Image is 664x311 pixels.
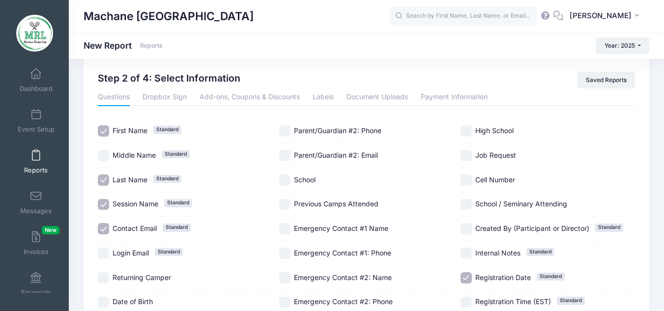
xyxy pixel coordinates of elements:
[461,272,472,283] input: Registration DateStandard
[13,226,59,260] a: InvoicesNew
[113,224,157,232] span: Contact Email
[279,125,290,137] input: Parent/Guardian #2: Phone
[140,42,163,50] a: Reports
[24,166,48,174] span: Reports
[475,297,551,306] span: Registration Time (EST)
[595,224,623,231] span: Standard
[200,88,300,106] a: Add-ons, Coupons & Discounts
[153,175,181,183] span: Standard
[20,85,53,93] span: Dashboard
[294,297,393,306] span: Emergency Contact #2: Phone
[475,126,514,135] span: High School
[279,248,290,259] input: Emergency Contact #1: Phone
[570,10,632,21] span: [PERSON_NAME]
[98,297,109,308] input: Date of Birth
[461,248,472,259] input: Internal NotesStandard
[162,150,190,158] span: Standard
[475,224,589,232] span: Created By (Participant or Director)
[461,150,472,161] input: Job Request
[294,126,381,135] span: Parent/Guardian #2: Phone
[84,5,254,28] h1: Machane [GEOGRAPHIC_DATA]
[461,297,472,308] input: Registration Time (EST)Standard
[84,40,163,51] h1: New Report
[164,199,192,207] span: Standard
[98,125,109,137] input: First NameStandard
[143,88,187,106] a: Dropbox Sign
[13,185,59,220] a: Messages
[577,72,635,88] a: Saved Reports
[13,63,59,97] a: Dashboard
[294,249,391,257] span: Emergency Contact #1: Phone
[526,248,554,256] span: Standard
[346,88,408,106] a: Document Uploads
[113,126,147,135] span: First Name
[153,126,181,134] span: Standard
[421,88,488,106] a: Payment Information
[279,150,290,161] input: Parent/Guardian #2: Email
[279,272,290,283] input: Emergency Contact #2: Name
[294,175,316,184] span: School
[113,273,171,282] span: Returning Camper
[475,175,515,184] span: Cell Number
[21,288,51,297] span: Financials
[16,15,53,52] img: Machane Racket Lake
[98,272,109,283] input: Returning Camper
[113,199,158,208] span: Session Name
[163,224,191,231] span: Standard
[294,151,378,159] span: Parent/Guardian #2: Email
[475,273,531,282] span: Registration Date
[294,273,392,282] span: Emergency Contact #2: Name
[113,151,156,159] span: Middle Name
[294,199,378,208] span: Previous Camps Attended
[461,125,472,137] input: High School
[557,297,585,305] span: Standard
[42,226,59,234] span: New
[475,151,516,159] span: Job Request
[20,207,52,215] span: Messages
[279,174,290,186] input: School
[98,199,109,210] input: Session NameStandard
[313,88,334,106] a: Labels
[461,174,472,186] input: Cell Number
[389,6,537,26] input: Search by First Name, Last Name, or Email...
[18,125,55,134] span: Event Setup
[537,273,565,281] span: Standard
[113,175,147,184] span: Last Name
[461,199,472,210] input: School / Seminary Attending
[113,297,153,306] span: Date of Birth
[98,72,240,85] h2: Step 2 of 4: Select Information
[475,249,520,257] span: Internal Notes
[155,248,183,256] span: Standard
[98,88,130,106] a: Questions
[563,5,649,28] button: [PERSON_NAME]
[605,42,635,49] span: Year: 2025
[98,174,109,186] input: Last NameStandard
[279,223,290,234] input: Emergency Contact #1 Name
[98,150,109,161] input: Middle NameStandard
[279,297,290,308] input: Emergency Contact #2: Phone
[13,144,59,179] a: Reports
[294,224,388,232] span: Emergency Contact #1 Name
[461,223,472,234] input: Created By (Participant or Director)Standard
[279,199,290,210] input: Previous Camps Attended
[13,267,59,301] a: Financials
[98,223,109,234] input: Contact EmailStandard
[24,248,49,256] span: Invoices
[13,104,59,138] a: Event Setup
[596,37,649,54] button: Year: 2025
[98,248,109,259] input: Login EmailStandard
[113,249,149,257] span: Login Email
[475,199,567,208] span: School / Seminary Attending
